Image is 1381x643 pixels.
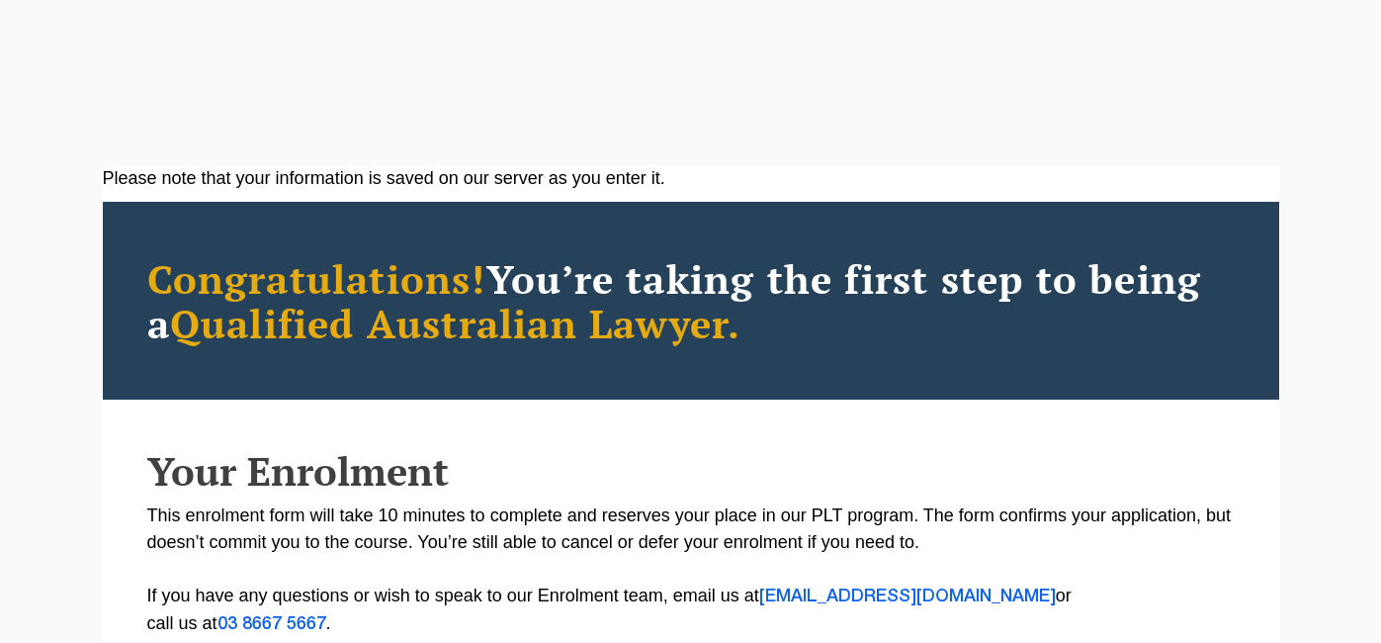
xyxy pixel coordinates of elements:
[147,449,1235,493] h2: Your Enrolment
[170,297,741,349] span: Qualified Australian Lawyer.
[759,589,1056,604] a: [EMAIL_ADDRESS][DOMAIN_NAME]
[147,252,486,305] span: Congratulations!
[103,165,1279,192] div: Please note that your information is saved on our server as you enter it.
[147,256,1235,345] h2: You’re taking the first step to being a
[147,503,1235,638] p: This enrolment form will take 10 minutes to complete and reserves your place in our PLT program. ...
[217,616,326,632] a: 03 8667 5667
